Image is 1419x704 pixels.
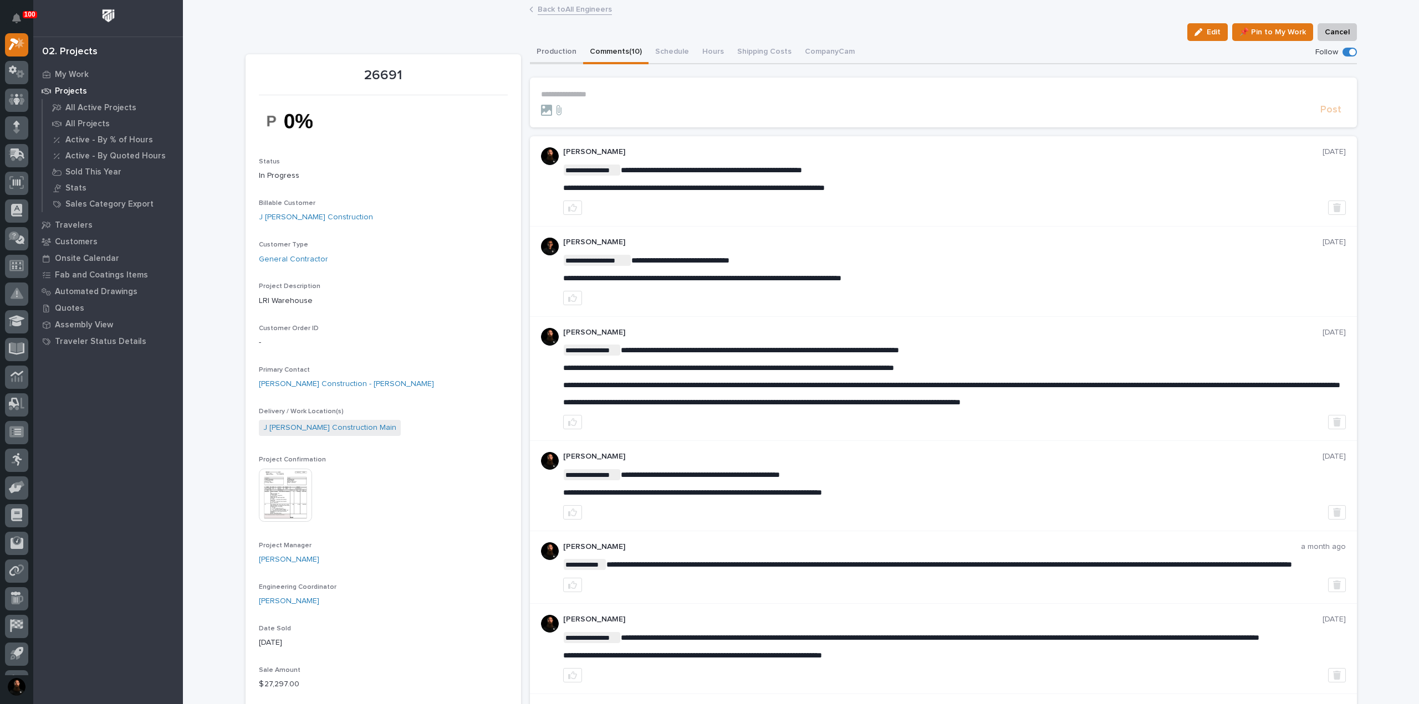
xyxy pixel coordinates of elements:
[541,615,559,633] img: zmKUmRVDQjmBLfnAs97p
[55,320,113,330] p: Assembly View
[1320,104,1341,116] span: Post
[55,86,87,96] p: Projects
[563,238,1323,247] p: [PERSON_NAME]
[33,66,183,83] a: My Work
[259,367,310,373] span: Primary Contact
[563,452,1323,461] p: [PERSON_NAME]
[259,679,508,690] p: $ 27,297.00
[259,158,280,165] span: Status
[65,183,86,193] p: Stats
[33,250,183,266] a: Onsite Calendar
[1323,615,1346,624] p: [DATE]
[259,667,300,674] span: Sale Amount
[798,41,861,64] button: CompanyCam
[43,100,183,115] a: All Active Projects
[259,584,336,590] span: Engineering Coordinator
[259,212,373,223] a: J [PERSON_NAME] Construction
[563,505,582,520] button: like this post
[259,254,328,265] a: General Contractor
[24,11,35,18] p: 100
[259,337,508,348] p: -
[65,103,136,113] p: All Active Projects
[33,300,183,316] a: Quotes
[1328,201,1346,215] button: Delete post
[259,378,434,390] a: [PERSON_NAME] Construction - [PERSON_NAME]
[259,554,319,566] a: [PERSON_NAME]
[65,135,153,145] p: Active - By % of Hours
[33,83,183,99] a: Projects
[55,304,84,314] p: Quotes
[541,328,559,346] img: zmKUmRVDQjmBLfnAs97p
[731,41,798,64] button: Shipping Costs
[259,456,326,463] span: Project Confirmation
[259,241,308,248] span: Customer Type
[1239,25,1306,39] span: 📌 Pin to My Work
[563,147,1323,157] p: [PERSON_NAME]
[259,200,315,207] span: Billable Customer
[33,217,183,233] a: Travelers
[563,542,1301,552] p: [PERSON_NAME]
[55,254,119,264] p: Onsite Calendar
[259,283,320,290] span: Project Description
[33,333,183,350] a: Traveler Status Details
[1187,23,1228,41] button: Edit
[1328,578,1346,592] button: Delete post
[55,337,146,347] p: Traveler Status Details
[1323,452,1346,461] p: [DATE]
[541,452,559,470] img: zmKUmRVDQjmBLfnAs97p
[43,148,183,163] a: Active - By Quoted Hours
[1323,328,1346,337] p: [DATE]
[1328,668,1346,682] button: Delete post
[55,237,98,247] p: Customers
[1328,415,1346,429] button: Delete post
[55,220,93,230] p: Travelers
[541,238,559,255] img: 1cuUYOxSRWZudHgABrOC
[259,625,291,632] span: Date Sold
[263,422,396,434] a: J [PERSON_NAME] Construction Main
[65,119,110,129] p: All Projects
[259,542,312,549] span: Project Manager
[259,325,319,332] span: Customer Order ID
[5,7,28,30] button: Notifications
[563,578,582,592] button: like this post
[649,41,696,64] button: Schedule
[1301,542,1346,552] p: a month ago
[259,102,342,140] img: fH2bRWlnY3yX-GQRLc6r6DuXlxB4odrD5pwu-UOVggg
[5,675,28,698] button: users-avatar
[14,13,28,31] div: Notifications100
[563,668,582,682] button: like this post
[33,316,183,333] a: Assembly View
[43,164,183,179] a: Sold This Year
[1318,23,1357,41] button: Cancel
[563,415,582,429] button: like this post
[563,201,582,215] button: like this post
[43,116,183,131] a: All Projects
[541,542,559,560] img: zmKUmRVDQjmBLfnAs97p
[1323,238,1346,247] p: [DATE]
[259,637,508,649] p: [DATE]
[33,266,183,283] a: Fab and Coatings Items
[33,283,183,300] a: Automated Drawings
[259,295,508,307] p: LRI Warehouse
[42,46,98,58] div: 02. Projects
[55,287,137,297] p: Automated Drawings
[43,196,183,212] a: Sales Category Export
[583,41,649,64] button: Comments (10)
[1316,104,1346,116] button: Post
[538,2,612,15] a: Back toAll Engineers
[1207,27,1221,37] span: Edit
[65,167,121,177] p: Sold This Year
[65,151,166,161] p: Active - By Quoted Hours
[1325,25,1350,39] span: Cancel
[55,270,148,280] p: Fab and Coatings Items
[1328,505,1346,520] button: Delete post
[55,70,89,80] p: My Work
[563,291,582,305] button: like this post
[696,41,731,64] button: Hours
[541,147,559,165] img: zmKUmRVDQjmBLfnAs97p
[43,132,183,147] a: Active - By % of Hours
[259,595,319,607] a: [PERSON_NAME]
[1323,147,1346,157] p: [DATE]
[43,180,183,196] a: Stats
[530,41,583,64] button: Production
